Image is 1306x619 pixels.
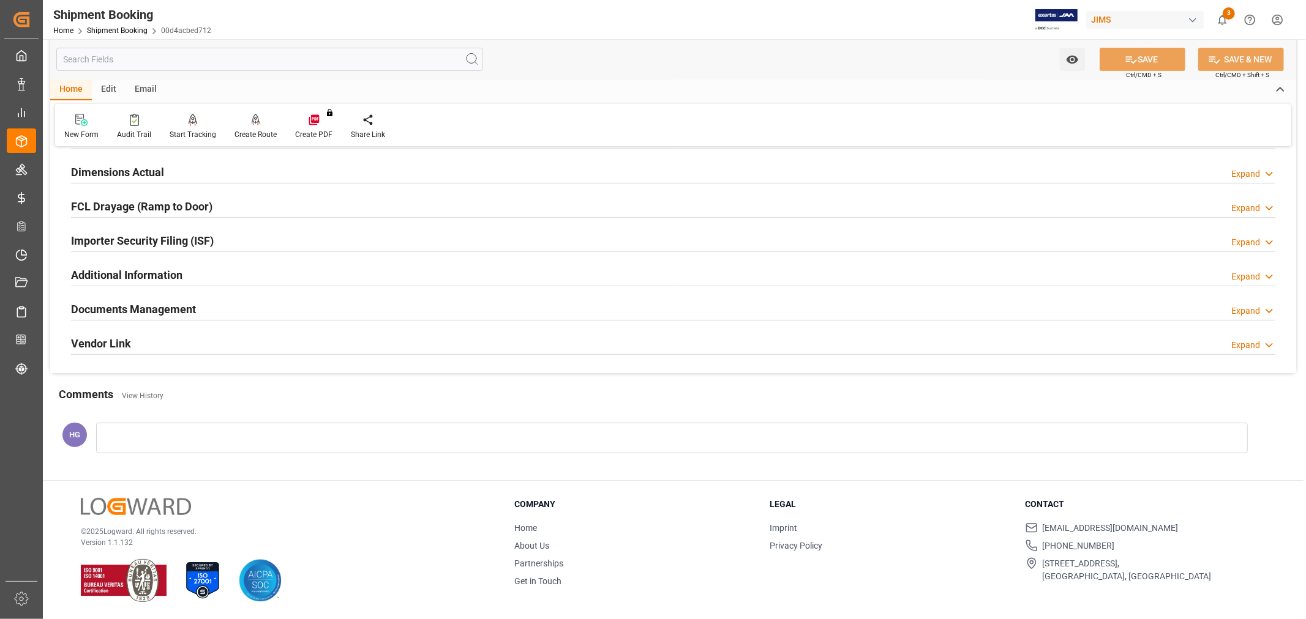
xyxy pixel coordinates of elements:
div: Expand [1231,236,1260,249]
img: ISO 9001 & ISO 14001 Certification [81,559,167,602]
div: Expand [1231,168,1260,180]
img: AICPA SOC [239,559,282,602]
a: Get in Touch [514,576,561,586]
button: JIMS [1086,8,1209,31]
div: Expand [1231,305,1260,317]
div: Email [126,80,166,100]
div: Audit Trail [117,129,151,140]
div: Expand [1231,202,1260,215]
div: Shipment Booking [53,6,211,24]
h2: Dimensions Actual [71,164,164,180]
span: HG [69,430,80,439]
img: Exertis%20JAM%20-%20Email%20Logo.jpg_1722504956.jpg [1035,9,1078,31]
button: Help Center [1236,6,1264,34]
a: Home [514,523,537,533]
button: SAVE [1100,48,1185,71]
p: Version 1.1.132 [81,537,484,548]
a: About Us [514,541,549,550]
div: Create Route [235,129,277,140]
button: open menu [1060,48,1085,71]
div: Edit [92,80,126,100]
a: Partnerships [514,558,563,568]
p: © 2025 Logward. All rights reserved. [81,526,484,537]
a: View History [122,391,163,400]
span: [PHONE_NUMBER] [1043,539,1115,552]
span: Ctrl/CMD + S [1126,70,1162,80]
div: New Form [64,129,99,140]
button: show 3 new notifications [1209,6,1236,34]
h2: FCL Drayage (Ramp to Door) [71,198,212,215]
h3: Company [514,498,754,511]
h2: Documents Management [71,301,196,317]
a: Privacy Policy [770,541,822,550]
h3: Contact [1026,498,1266,511]
div: Expand [1231,339,1260,352]
input: Search Fields [56,48,483,71]
div: Expand [1231,270,1260,283]
div: Start Tracking [170,129,216,140]
h2: Importer Security Filing (ISF) [71,232,214,249]
h2: Comments [59,386,113,402]
button: SAVE & NEW [1198,48,1284,71]
span: Ctrl/CMD + Shift + S [1215,70,1269,80]
h2: Additional Information [71,267,182,283]
a: Imprint [770,523,797,533]
img: ISO 27001 Certification [181,559,224,602]
a: Shipment Booking [87,26,148,35]
div: JIMS [1086,11,1204,29]
span: 3 [1223,7,1235,20]
div: Home [50,80,92,100]
a: Home [53,26,73,35]
div: Share Link [351,129,385,140]
span: [STREET_ADDRESS], [GEOGRAPHIC_DATA], [GEOGRAPHIC_DATA] [1043,557,1212,583]
img: Logward Logo [81,498,191,516]
h2: Vendor Link [71,335,131,352]
h3: Legal [770,498,1010,511]
span: [EMAIL_ADDRESS][DOMAIN_NAME] [1043,522,1179,535]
